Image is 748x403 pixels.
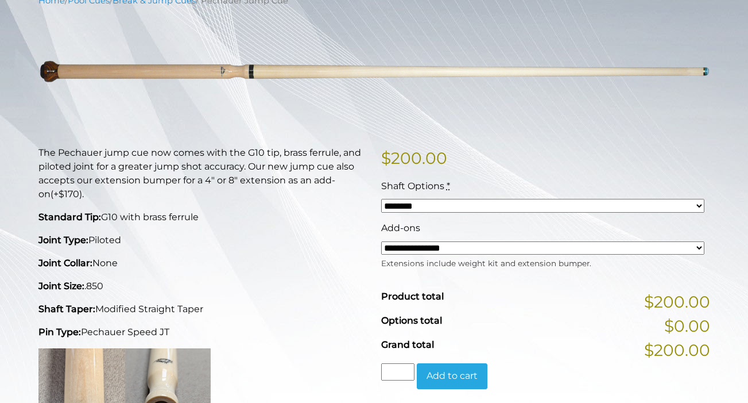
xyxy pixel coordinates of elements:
[38,256,367,270] p: None
[38,233,367,247] p: Piloted
[664,314,710,338] span: $0.00
[447,181,450,191] abbr: required
[381,148,447,168] bdi: 200.00
[381,315,442,326] span: Options total
[644,338,710,362] span: $200.00
[38,258,92,268] strong: Joint Collar:
[38,327,81,337] strong: Pin Type:
[644,290,710,314] span: $200.00
[381,255,704,269] div: Extensions include weight kit and extension bumper.
[381,148,391,168] span: $
[38,302,367,316] p: Modified Straight Taper
[38,281,84,291] strong: Joint Size:
[38,235,88,245] strong: Joint Type:
[38,279,367,293] p: .850
[381,363,414,381] input: Product quantity
[38,16,710,128] img: new-jump-photo.png
[381,339,434,350] span: Grand total
[38,325,367,339] p: Pechauer Speed JT
[381,181,444,191] span: Shaft Options
[38,210,367,224] p: G10 with brass ferrule
[417,363,487,390] button: Add to cart
[38,212,101,222] strong: Standard Tip:
[38,304,95,314] strong: Shaft Taper:
[381,222,420,233] span: Add-ons
[38,146,367,201] p: The Pechauer jump cue now comes with the G10 tip, brass ferrule, and piloted joint for a greater ...
[381,291,444,302] span: Product total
